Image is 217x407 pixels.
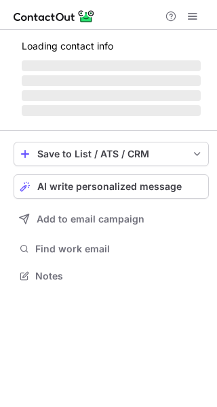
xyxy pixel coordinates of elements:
button: Notes [14,267,209,286]
button: save-profile-one-click [14,142,209,166]
span: AI write personalized message [37,181,182,192]
span: Find work email [35,243,203,255]
button: AI write personalized message [14,174,209,199]
span: Notes [35,270,203,282]
span: Add to email campaign [37,214,144,225]
img: ContactOut v5.3.10 [14,8,95,24]
button: Add to email campaign [14,207,209,231]
button: Find work email [14,239,209,258]
span: ‌ [22,60,201,71]
span: ‌ [22,90,201,101]
span: ‌ [22,105,201,116]
p: Loading contact info [22,41,201,52]
span: ‌ [22,75,201,86]
div: Save to List / ATS / CRM [37,149,185,159]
